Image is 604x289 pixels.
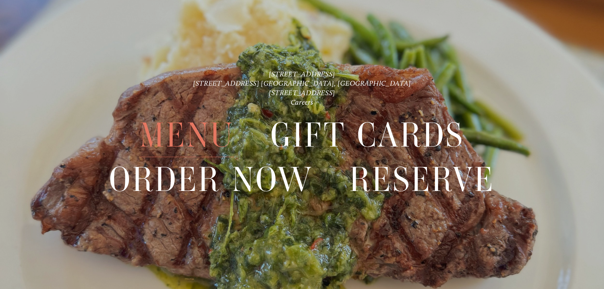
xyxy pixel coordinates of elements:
[270,114,464,157] a: Gift Cards
[140,114,234,157] a: Menu
[291,98,314,107] a: Careers
[269,89,335,97] a: [STREET_ADDRESS]
[109,158,313,201] a: Order Now
[193,79,411,88] a: [STREET_ADDRESS] [GEOGRAPHIC_DATA], [GEOGRAPHIC_DATA]
[349,158,495,201] a: Reserve
[269,70,335,78] a: [STREET_ADDRESS]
